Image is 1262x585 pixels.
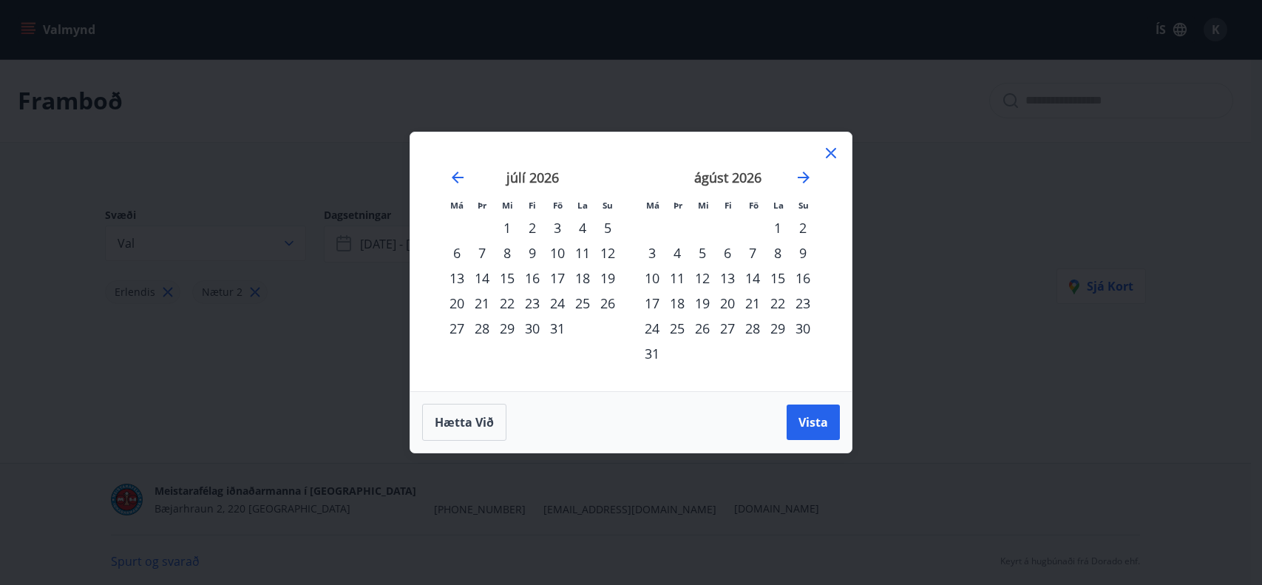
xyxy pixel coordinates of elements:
[640,291,665,316] div: 17
[520,215,545,240] td: Choose fimmtudagur, 2. júlí 2026 as your check-in date. It’s available.
[690,291,715,316] td: Choose miðvikudagur, 19. ágúst 2026 as your check-in date. It’s available.
[495,215,520,240] td: Choose miðvikudagur, 1. júlí 2026 as your check-in date. It’s available.
[690,240,715,266] div: 5
[749,200,759,211] small: Fö
[690,266,715,291] td: Choose miðvikudagur, 12. ágúst 2026 as your check-in date. It’s available.
[765,266,790,291] div: 15
[595,240,620,266] div: 12
[790,240,815,266] td: Choose sunnudagur, 9. ágúst 2026 as your check-in date. It’s available.
[665,240,690,266] td: Choose þriðjudagur, 4. ágúst 2026 as your check-in date. It’s available.
[790,316,815,341] div: 30
[520,291,545,316] div: 23
[765,240,790,266] div: 8
[765,240,790,266] td: Choose laugardagur, 8. ágúst 2026 as your check-in date. It’s available.
[790,266,815,291] td: Choose sunnudagur, 16. ágúst 2026 as your check-in date. It’s available.
[595,266,620,291] td: Choose sunnudagur, 19. júlí 2026 as your check-in date. It’s available.
[529,200,536,211] small: Fi
[790,291,815,316] td: Choose sunnudagur, 23. ágúst 2026 as your check-in date. It’s available.
[595,240,620,266] td: Choose sunnudagur, 12. júlí 2026 as your check-in date. It’s available.
[790,240,815,266] div: 9
[444,316,469,341] div: 27
[715,291,740,316] div: 20
[570,240,595,266] div: 11
[506,169,559,186] strong: júlí 2026
[715,240,740,266] div: 6
[570,291,595,316] div: 25
[545,316,570,341] td: Choose föstudagur, 31. júlí 2026 as your check-in date. It’s available.
[715,316,740,341] div: 27
[545,215,570,240] div: 3
[740,291,765,316] td: Choose föstudagur, 21. ágúst 2026 as your check-in date. It’s available.
[520,266,545,291] div: 16
[690,240,715,266] td: Choose miðvikudagur, 5. ágúst 2026 as your check-in date. It’s available.
[740,316,765,341] td: Choose föstudagur, 28. ágúst 2026 as your check-in date. It’s available.
[740,240,765,266] td: Choose föstudagur, 7. ágúst 2026 as your check-in date. It’s available.
[790,316,815,341] td: Choose sunnudagur, 30. ágúst 2026 as your check-in date. It’s available.
[545,240,570,266] td: Choose föstudagur, 10. júlí 2026 as your check-in date. It’s available.
[798,414,828,430] span: Vista
[469,316,495,341] td: Choose þriðjudagur, 28. júlí 2026 as your check-in date. It’s available.
[715,266,740,291] td: Choose fimmtudagur, 13. ágúst 2026 as your check-in date. It’s available.
[502,200,513,211] small: Mi
[765,291,790,316] div: 22
[698,200,709,211] small: Mi
[674,200,682,211] small: Þr
[665,316,690,341] div: 25
[469,240,495,266] td: Choose þriðjudagur, 7. júlí 2026 as your check-in date. It’s available.
[740,266,765,291] td: Choose föstudagur, 14. ágúst 2026 as your check-in date. It’s available.
[520,316,545,341] div: 30
[790,266,815,291] div: 16
[740,266,765,291] div: 14
[545,240,570,266] div: 10
[469,240,495,266] div: 7
[469,291,495,316] td: Choose þriðjudagur, 21. júlí 2026 as your check-in date. It’s available.
[715,266,740,291] div: 13
[495,266,520,291] td: Choose miðvikudagur, 15. júlí 2026 as your check-in date. It’s available.
[740,240,765,266] div: 7
[545,215,570,240] td: Choose föstudagur, 3. júlí 2026 as your check-in date. It’s available.
[595,291,620,316] td: Choose sunnudagur, 26. júlí 2026 as your check-in date. It’s available.
[690,291,715,316] div: 19
[790,215,815,240] div: 2
[577,200,588,211] small: La
[570,215,595,240] div: 4
[640,266,665,291] td: Choose mánudagur, 10. ágúst 2026 as your check-in date. It’s available.
[444,291,469,316] td: Choose mánudagur, 20. júlí 2026 as your check-in date. It’s available.
[570,266,595,291] td: Choose laugardagur, 18. júlí 2026 as your check-in date. It’s available.
[787,405,840,440] button: Vista
[478,200,486,211] small: Þr
[570,291,595,316] td: Choose laugardagur, 25. júlí 2026 as your check-in date. It’s available.
[520,240,545,266] td: Choose fimmtudagur, 9. júlí 2026 as your check-in date. It’s available.
[469,266,495,291] td: Choose þriðjudagur, 14. júlí 2026 as your check-in date. It’s available.
[603,200,613,211] small: Su
[495,291,520,316] div: 22
[665,291,690,316] td: Choose þriðjudagur, 18. ágúst 2026 as your check-in date. It’s available.
[640,240,665,266] td: Choose mánudagur, 3. ágúst 2026 as your check-in date. It’s available.
[665,316,690,341] td: Choose þriðjudagur, 25. ágúst 2026 as your check-in date. It’s available.
[640,240,665,266] div: 3
[520,266,545,291] td: Choose fimmtudagur, 16. júlí 2026 as your check-in date. It’s available.
[665,240,690,266] div: 4
[444,240,469,266] td: Choose mánudagur, 6. júlí 2026 as your check-in date. It’s available.
[795,169,813,186] div: Move forward to switch to the next month.
[520,240,545,266] div: 9
[449,169,467,186] div: Move backward to switch to the previous month.
[595,215,620,240] td: Choose sunnudagur, 5. júlí 2026 as your check-in date. It’s available.
[495,266,520,291] div: 15
[690,316,715,341] td: Choose miðvikudagur, 26. ágúst 2026 as your check-in date. It’s available.
[444,266,469,291] td: Choose mánudagur, 13. júlí 2026 as your check-in date. It’s available.
[715,240,740,266] td: Choose fimmtudagur, 6. ágúst 2026 as your check-in date. It’s available.
[798,200,809,211] small: Su
[640,266,665,291] div: 10
[422,404,506,441] button: Hætta við
[570,266,595,291] div: 18
[495,240,520,266] td: Choose miðvikudagur, 8. júlí 2026 as your check-in date. It’s available.
[665,266,690,291] div: 11
[595,215,620,240] div: 5
[665,266,690,291] td: Choose þriðjudagur, 11. ágúst 2026 as your check-in date. It’s available.
[444,316,469,341] td: Choose mánudagur, 27. júlí 2026 as your check-in date. It’s available.
[640,341,665,366] div: 31
[469,291,495,316] div: 21
[765,316,790,341] div: 29
[553,200,563,211] small: Fö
